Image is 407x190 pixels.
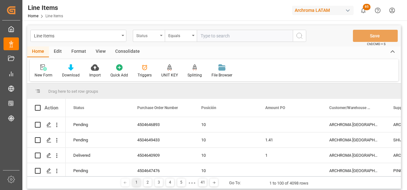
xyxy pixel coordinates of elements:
span: 85 [363,4,371,10]
button: open menu [30,30,126,42]
div: Equals [168,31,190,39]
div: Edit [49,46,67,57]
div: 3 [155,178,163,186]
div: Pending [66,117,130,132]
button: Save [353,30,398,42]
div: Go To: [229,180,241,186]
button: Archroma LATAM [292,4,356,16]
div: Line Items [34,31,119,39]
div: Splitting [188,72,202,78]
div: Action [44,105,58,111]
div: 41 [199,178,207,186]
input: Type to search [197,30,293,42]
div: Download [62,72,80,78]
div: Quick Add [110,72,128,78]
div: 4504646893 [130,117,194,132]
a: Home [28,14,38,18]
div: Press SPACE to select this row. [27,117,66,132]
div: Status [136,31,158,39]
div: 1 [132,178,140,186]
button: Help Center [371,3,385,18]
div: ARCHROMA [GEOGRAPHIC_DATA] S.A [322,132,386,147]
div: ARCHROMA [GEOGRAPHIC_DATA] S DE RL DE CV ([GEOGRAPHIC_DATA]) [322,163,386,178]
span: Customer/Warehouse Name [329,106,372,110]
div: Pending [66,132,130,147]
div: Delivered [66,148,130,163]
div: Home [27,46,49,57]
div: 10 [201,133,250,147]
div: 10 [201,117,250,132]
div: Format [67,46,91,57]
div: Press SPACE to select this row. [27,163,66,178]
div: ● ● ● [188,180,196,185]
div: 4504647476 [130,163,194,178]
div: 5 [177,178,185,186]
div: Press SPACE to select this row. [27,132,66,148]
button: open menu [133,30,165,42]
div: Press SPACE to select this row. [27,148,66,163]
div: Archroma LATAM [292,6,354,15]
div: 4 [166,178,174,186]
div: 10 [201,148,250,163]
button: show 85 new notifications [356,3,371,18]
div: Consolidate [110,46,145,57]
span: Drag here to set row groups [48,89,98,94]
div: ARCHROMA [GEOGRAPHIC_DATA] S.A [322,117,386,132]
div: Import [89,72,101,78]
div: New Form [35,72,52,78]
span: Posición [201,106,216,110]
div: 1 [258,148,322,163]
div: Pending [66,163,130,178]
div: 2 [144,178,152,186]
span: Purchase Order Number [137,106,178,110]
div: 1.41 [258,132,322,147]
div: View [91,46,110,57]
button: open menu [165,30,197,42]
div: 4504649433 [130,132,194,147]
div: UNIT KEY [161,72,178,78]
div: 1 to 100 of 4098 rows [269,180,308,186]
button: search button [293,30,306,42]
div: ARCHROMA [GEOGRAPHIC_DATA] S DE RL DE CV ([GEOGRAPHIC_DATA]) [322,148,386,163]
div: Triggers [138,72,152,78]
div: 10 [201,163,250,178]
span: Status [73,106,84,110]
div: File Browser [211,72,232,78]
span: Ctrl/CMD + S [367,42,386,46]
div: Line Items [28,3,63,12]
div: 4504640909 [130,148,194,163]
span: Amount PO [265,106,285,110]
